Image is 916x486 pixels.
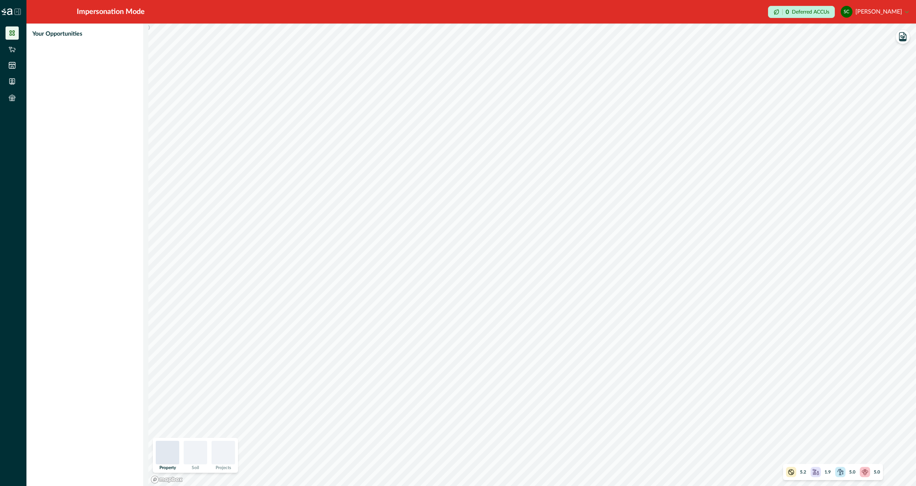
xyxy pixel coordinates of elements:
p: Your Opportunities [32,29,82,38]
p: 5.2 [800,469,806,475]
p: Soil [192,465,199,470]
p: Projects [216,465,231,470]
p: 5.0 [874,469,880,475]
p: Property [159,465,176,470]
a: Mapbox logo [151,475,183,484]
p: 1.9 [825,469,831,475]
p: Deferred ACCUs [792,9,829,15]
div: Impersonation Mode [77,6,145,17]
img: Logo [1,8,12,15]
button: simon costello[PERSON_NAME] [841,3,909,21]
p: 5.0 [849,469,855,475]
p: 0 [786,9,789,15]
